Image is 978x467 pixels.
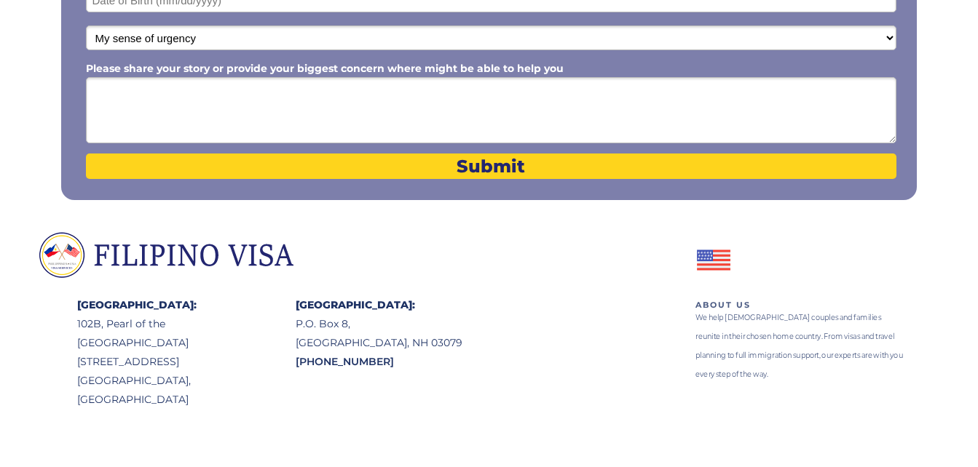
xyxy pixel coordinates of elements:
span: P.O. Box 8, [GEOGRAPHIC_DATA], NH 03079 [296,317,462,349]
span: Submit [86,156,896,177]
span: ABOUT US [695,300,751,310]
button: Submit [86,153,896,179]
span: [PHONE_NUMBER] [296,355,394,368]
span: Please share your story or provide your biggest concern where might be able to help you [86,62,564,75]
span: 102B, Pearl of the [GEOGRAPHIC_DATA] [STREET_ADDRESS] [GEOGRAPHIC_DATA], [GEOGRAPHIC_DATA] [77,317,191,406]
span: We help [DEMOGRAPHIC_DATA] couples and families reunite in their chosen home country. From visas ... [695,312,903,379]
span: [GEOGRAPHIC_DATA]: [77,298,197,311]
span: [GEOGRAPHIC_DATA]: [296,298,415,311]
